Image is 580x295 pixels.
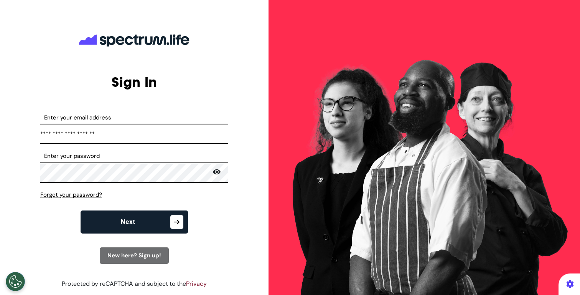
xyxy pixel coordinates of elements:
[40,74,228,90] h2: Sign In
[40,152,228,161] label: Enter your password
[107,252,161,259] span: New here? Sign up!
[40,113,228,122] label: Enter your email address
[121,219,135,225] span: Next
[40,191,102,199] span: Forgot your password?
[81,210,188,234] button: Next
[6,272,25,291] button: Open Preferences
[77,28,192,53] img: company logo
